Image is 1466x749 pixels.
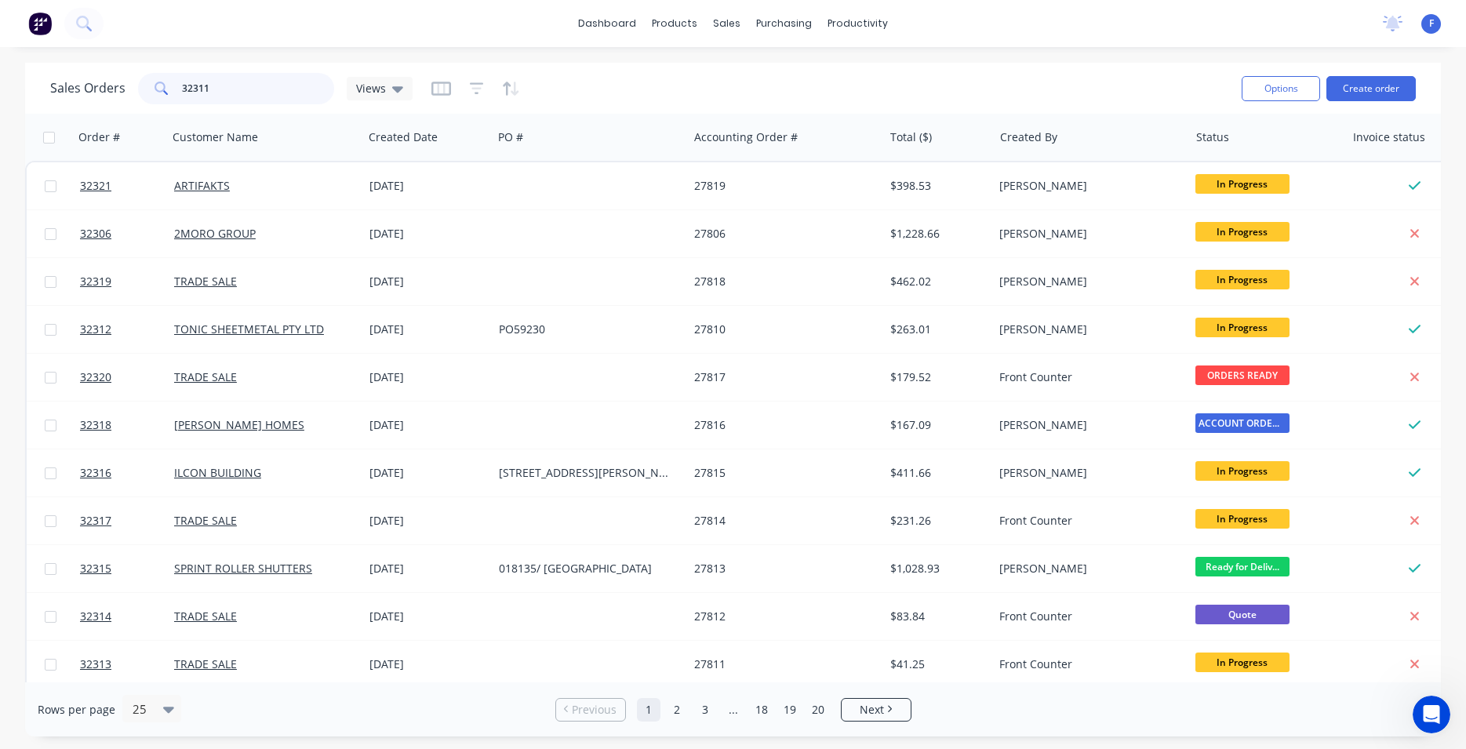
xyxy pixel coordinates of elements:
[174,322,324,336] a: TONIC SHEETMETAL PTY LTD
[80,226,111,242] span: 32306
[820,12,896,35] div: productivity
[890,322,982,337] div: $263.01
[80,545,174,592] a: 32315
[1195,413,1290,433] span: ACCOUNT ORDERS ...
[1195,509,1290,529] span: In Progress
[999,513,1173,529] div: Front Counter
[1413,696,1450,733] iframe: Intercom live chat
[694,322,868,337] div: 27810
[842,702,911,718] a: Next page
[999,417,1173,433] div: [PERSON_NAME]
[750,698,773,722] a: Page 18
[890,129,932,145] div: Total ($)
[80,513,111,529] span: 32317
[694,274,868,289] div: 27818
[80,210,174,257] a: 32306
[174,513,237,528] a: TRADE SALE
[174,226,256,241] a: 2MORO GROUP
[174,369,237,384] a: TRADE SALE
[174,417,304,432] a: [PERSON_NAME] HOMES
[80,593,174,640] a: 32314
[860,702,884,718] span: Next
[498,129,523,145] div: PO #
[174,178,230,193] a: ARTIFAKTS
[369,561,486,576] div: [DATE]
[80,369,111,385] span: 32320
[570,12,644,35] a: dashboard
[637,698,660,722] a: Page 1 is your current page
[1195,318,1290,337] span: In Progress
[999,226,1173,242] div: [PERSON_NAME]
[890,226,982,242] div: $1,228.66
[80,354,174,401] a: 32320
[1195,605,1290,624] span: Quote
[182,73,335,104] input: Search...
[369,369,486,385] div: [DATE]
[1353,129,1425,145] div: Invoice status
[890,274,982,289] div: $462.02
[174,465,261,480] a: ILCON BUILDING
[694,513,868,529] div: 27814
[499,465,673,481] div: [STREET_ADDRESS][PERSON_NAME][PERSON_NAME]
[999,656,1173,672] div: Front Counter
[1196,129,1229,145] div: Status
[369,465,486,481] div: [DATE]
[369,129,438,145] div: Created Date
[694,609,868,624] div: 27812
[1195,270,1290,289] span: In Progress
[369,322,486,337] div: [DATE]
[890,561,982,576] div: $1,028.93
[693,698,717,722] a: Page 3
[80,641,174,688] a: 32313
[694,129,798,145] div: Accounting Order #
[705,12,748,35] div: sales
[80,656,111,672] span: 32313
[806,698,830,722] a: Page 20
[356,80,386,96] span: Views
[999,561,1173,576] div: [PERSON_NAME]
[78,129,120,145] div: Order #
[80,162,174,209] a: 32321
[80,497,174,544] a: 32317
[694,417,868,433] div: 27816
[173,129,258,145] div: Customer Name
[369,178,486,194] div: [DATE]
[890,465,982,481] div: $411.66
[999,369,1173,385] div: Front Counter
[174,609,237,624] a: TRADE SALE
[369,417,486,433] div: [DATE]
[694,369,868,385] div: 27817
[369,656,486,672] div: [DATE]
[80,465,111,481] span: 32316
[80,402,174,449] a: 32318
[999,322,1173,337] div: [PERSON_NAME]
[80,417,111,433] span: 32318
[80,561,111,576] span: 32315
[174,656,237,671] a: TRADE SALE
[1242,76,1320,101] button: Options
[80,449,174,496] a: 32316
[1195,222,1290,242] span: In Progress
[28,12,52,35] img: Factory
[549,698,918,722] ul: Pagination
[50,81,126,96] h1: Sales Orders
[890,513,982,529] div: $231.26
[722,698,745,722] a: Jump forward
[999,274,1173,289] div: [PERSON_NAME]
[499,561,673,576] div: 018135/ [GEOGRAPHIC_DATA]
[80,274,111,289] span: 32319
[999,178,1173,194] div: [PERSON_NAME]
[1326,76,1416,101] button: Create order
[1429,16,1434,31] span: F
[369,609,486,624] div: [DATE]
[369,513,486,529] div: [DATE]
[694,178,868,194] div: 27819
[174,561,312,576] a: SPRINT ROLLER SHUTTERS
[369,226,486,242] div: [DATE]
[999,609,1173,624] div: Front Counter
[499,322,673,337] div: PO59230
[890,656,982,672] div: $41.25
[890,609,982,624] div: $83.84
[1195,557,1290,576] span: Ready for Deliv...
[1000,129,1057,145] div: Created By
